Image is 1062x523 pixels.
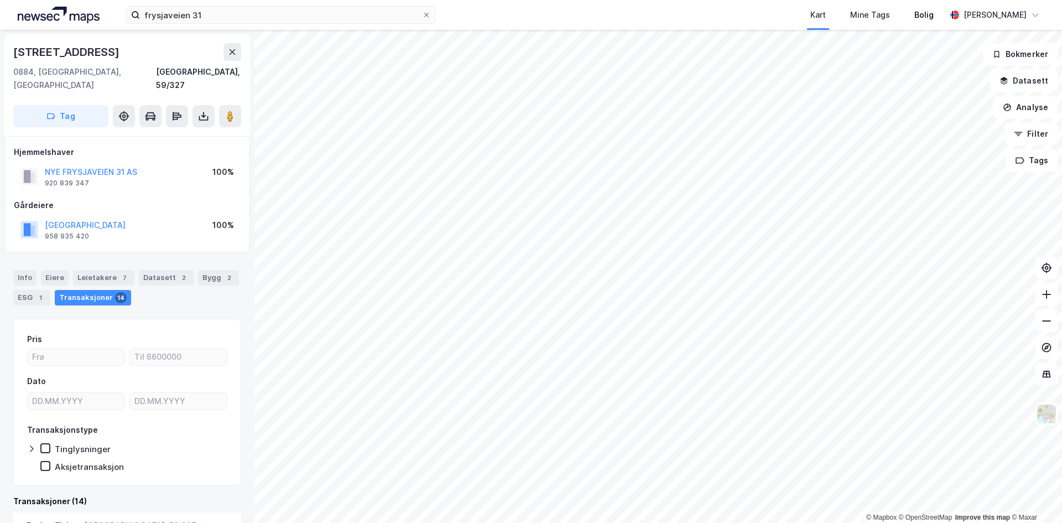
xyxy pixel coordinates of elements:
img: logo.a4113a55bc3d86da70a041830d287a7e.svg [18,7,100,23]
div: 100% [212,219,234,232]
input: Søk på adresse, matrikkel, gårdeiere, leietakere eller personer [140,7,422,23]
button: Bokmerker [983,43,1058,65]
div: 2 [223,272,235,283]
div: Dato [27,375,46,388]
a: Improve this map [955,514,1010,521]
div: Leietakere [73,270,134,286]
div: 0884, [GEOGRAPHIC_DATA], [GEOGRAPHIC_DATA] [13,65,156,92]
div: 14 [115,292,127,303]
button: Tag [13,105,108,127]
div: [GEOGRAPHIC_DATA], 59/327 [156,65,242,92]
div: Datasett [139,270,194,286]
input: DD.MM.YYYY [28,393,124,410]
div: 920 839 347 [45,179,89,188]
a: OpenStreetMap [899,514,952,521]
input: DD.MM.YYYY [130,393,227,410]
div: Aksjetransaksjon [55,462,124,472]
div: Transaksjoner [55,290,131,305]
div: Tinglysninger [55,444,111,454]
iframe: Chat Widget [1007,470,1062,523]
div: ESG [13,290,50,305]
button: Datasett [990,70,1058,92]
div: 100% [212,165,234,179]
div: 958 935 420 [45,232,89,241]
div: 1 [35,292,46,303]
div: Transaksjonstype [27,423,98,437]
div: Mine Tags [850,8,890,22]
div: [PERSON_NAME] [964,8,1027,22]
div: Kontrollprogram for chat [1007,470,1062,523]
div: Eiere [41,270,69,286]
input: Fra [28,349,124,365]
input: Til 6600000 [130,349,227,365]
div: 7 [119,272,130,283]
a: Mapbox [866,514,897,521]
div: Info [13,270,37,286]
div: 2 [178,272,189,283]
div: Pris [27,333,42,346]
div: [STREET_ADDRESS] [13,43,122,61]
button: Analyse [993,96,1058,118]
div: Transaksjoner (14) [13,495,241,508]
img: Z [1036,403,1057,424]
div: Bygg [198,270,239,286]
button: Filter [1004,123,1058,145]
button: Tags [1006,149,1058,172]
div: Gårdeiere [14,199,241,212]
div: Hjemmelshaver [14,146,241,159]
div: Kart [810,8,826,22]
div: Bolig [914,8,934,22]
